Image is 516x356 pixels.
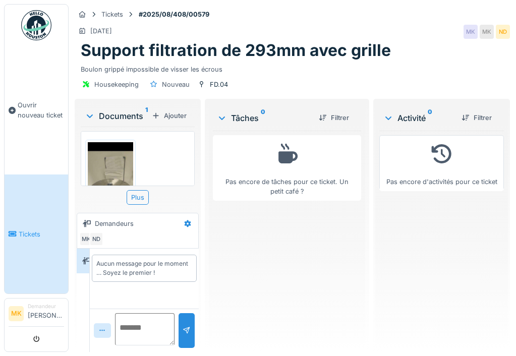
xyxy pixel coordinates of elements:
[496,25,510,39] div: ND
[148,109,191,123] div: Ajouter
[457,111,496,125] div: Filtrer
[18,100,64,120] span: Ouvrir nouveau ticket
[464,25,478,39] div: MK
[21,10,51,40] img: Badge_color-CXgf-gQk.svg
[90,26,112,36] div: [DATE]
[88,142,133,241] img: i6g0h0nr9yo610drkeu43l5icask
[162,80,190,89] div: Nouveau
[5,174,68,293] a: Tickets
[428,112,432,124] sup: 0
[101,10,123,19] div: Tickets
[9,306,24,321] li: MK
[5,46,68,174] a: Ouvrir nouveau ticket
[383,112,453,124] div: Activité
[85,110,148,122] div: Documents
[480,25,494,39] div: MK
[81,61,504,74] div: Boulon grippé impossible de visser les écrous
[127,190,149,205] div: Plus
[19,229,64,239] span: Tickets
[95,219,134,228] div: Demandeurs
[28,303,64,324] li: [PERSON_NAME]
[94,80,139,89] div: Housekeeping
[217,112,311,124] div: Tâches
[89,232,103,246] div: ND
[79,232,93,246] div: MK
[386,140,497,187] div: Pas encore d'activités pour ce ticket
[145,110,148,122] sup: 1
[135,10,213,19] strong: #2025/08/408/00579
[261,112,265,124] sup: 0
[210,80,228,89] div: FD.04
[81,41,391,60] h1: Support filtration de 293mm avec grille
[219,140,355,196] div: Pas encore de tâches pour ce ticket. Un petit café ?
[28,303,64,310] div: Demandeur
[9,303,64,327] a: MK Demandeur[PERSON_NAME]
[315,111,353,125] div: Filtrer
[96,259,192,277] div: Aucun message pour le moment … Soyez le premier !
